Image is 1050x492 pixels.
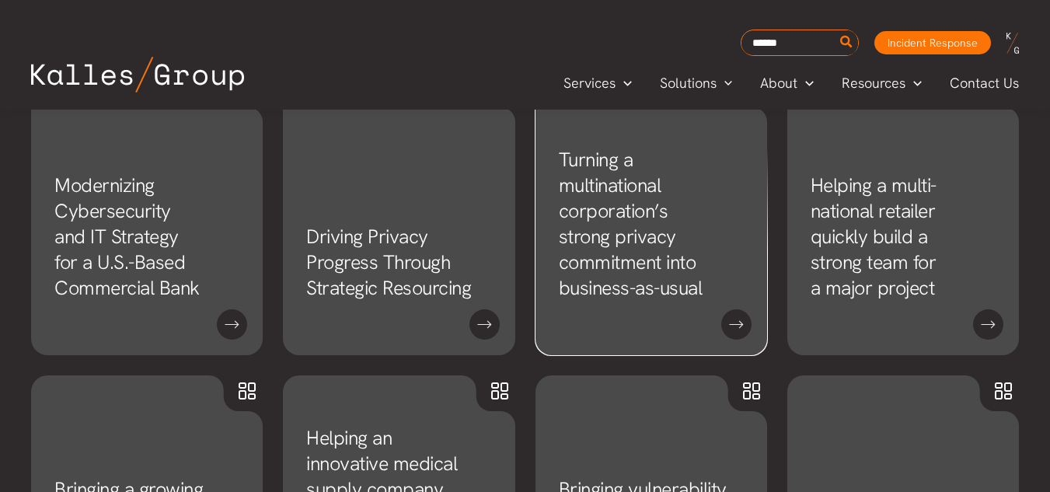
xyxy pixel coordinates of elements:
[874,31,991,54] a: Incident Response
[549,70,1034,96] nav: Primary Site Navigation
[760,72,797,95] span: About
[31,57,244,92] img: Kalles Group
[559,147,703,301] a: Turning a multinational corporation’s strong privacy commitment into business-as-usual
[54,173,200,301] a: Modernizing Cybersecurity and IT Strategy for a U.S.-Based Commercial Bank
[811,173,937,301] a: Helping a multi-national retailer quickly build a strong team for a major project
[306,224,471,301] a: Driving Privacy Progress Through Strategic Resourcing
[837,30,856,55] button: Search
